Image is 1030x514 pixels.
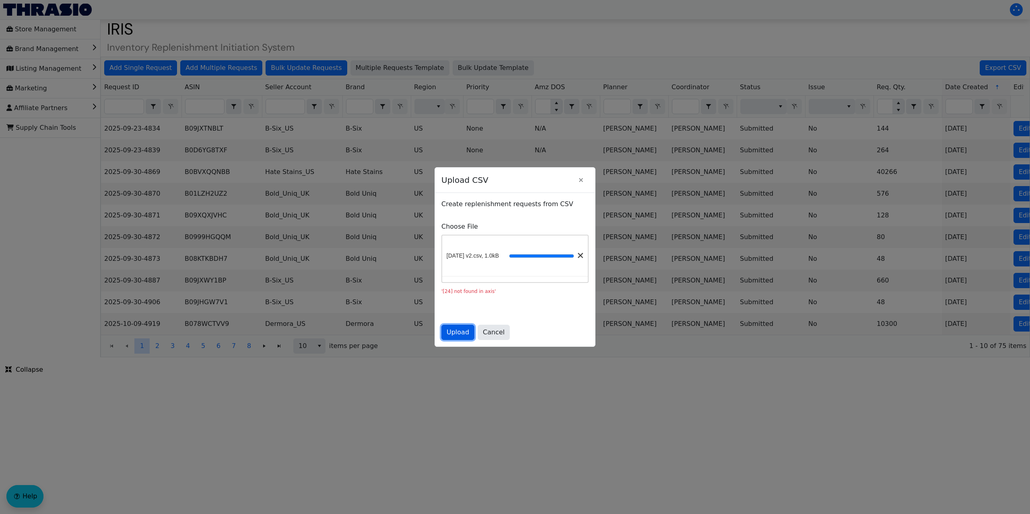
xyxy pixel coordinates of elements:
div: '[24] not found in axis' [441,288,589,295]
button: Cancel [478,325,510,340]
button: Upload [441,325,474,340]
p: Create replenishment requests from CSV [441,199,589,209]
span: [DATE] v2.csv, 1.0kB [447,252,499,260]
button: Close [573,172,589,188]
span: Cancel [483,328,505,337]
span: Upload CSV [441,170,573,190]
span: Upload [447,328,469,337]
label: Choose File [441,222,589,231]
